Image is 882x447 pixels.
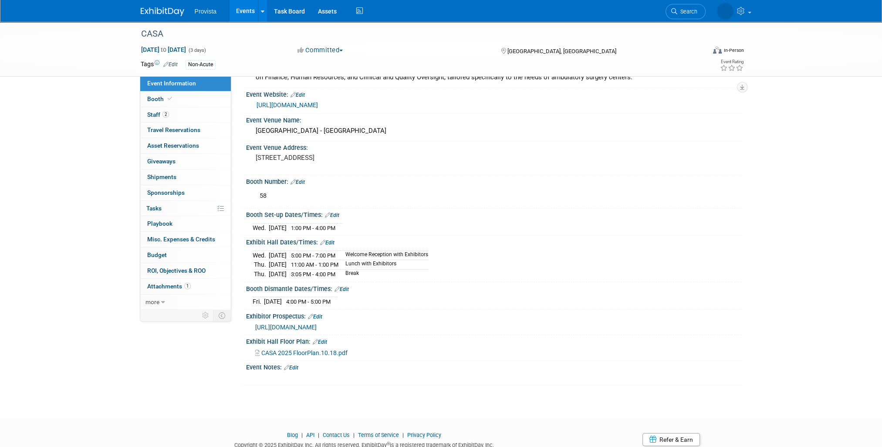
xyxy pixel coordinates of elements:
div: Event Venue Address: [246,141,742,152]
a: [URL][DOMAIN_NAME] [257,102,318,108]
td: Toggle Event Tabs [213,310,231,321]
a: Edit [291,92,305,98]
a: Terms of Service [358,432,399,438]
td: Personalize Event Tab Strip [198,310,213,321]
span: 1 [184,283,191,289]
div: Event Website: [246,88,742,99]
a: Search [666,4,706,19]
div: CASA [138,26,693,42]
a: Budget [140,247,231,263]
span: to [159,46,168,53]
span: 5:00 PM - 7:00 PM [291,252,335,259]
a: ROI, Objectives & ROO [140,263,231,278]
td: [DATE] [269,251,287,260]
span: | [400,432,406,438]
div: Event Venue Name: [246,114,742,125]
a: Edit [308,314,322,320]
td: Thu. [253,270,269,279]
span: Event Information [147,80,196,87]
span: 4:00 PM - 5:00 PM [286,298,331,305]
span: (3 days) [188,47,206,53]
a: Event Information [140,76,231,91]
a: Booth [140,91,231,107]
a: Edit [291,179,305,185]
span: [DATE] [DATE] [141,46,186,54]
div: In-Person [723,47,743,54]
a: Edit [325,212,339,218]
a: Refer & Earn [642,433,700,446]
button: Committed [294,46,346,55]
div: Booth Dismantle Dates/Times: [246,282,742,294]
span: Sponsorships [147,189,185,196]
div: Non-Acute [186,60,216,69]
span: CASA 2025 FloorPlan.10.18.pdf [261,349,348,356]
a: Edit [335,286,349,292]
td: [DATE] [269,260,287,270]
span: Staff [147,111,169,118]
i: Booth reservation complete [168,96,172,101]
a: Contact Us [323,432,350,438]
span: | [316,432,321,438]
a: Sponsorships [140,185,231,200]
div: Exhibitor Prospectus: [246,310,742,321]
div: Event Rating [720,60,743,64]
span: Playbook [147,220,172,227]
td: Fri. [253,297,264,306]
a: [URL][DOMAIN_NAME] [255,324,317,331]
td: Tags [141,60,178,70]
pre: [STREET_ADDRESS] [256,154,443,162]
a: Edit [320,240,335,246]
span: Giveaways [147,158,176,165]
span: Attachments [147,283,191,290]
span: Search [677,8,697,15]
sup: ® [387,441,390,446]
td: Thu. [253,260,269,270]
span: Shipments [147,173,176,180]
div: Booth Set-up Dates/Times: [246,208,742,220]
div: Booth Number: [246,175,742,186]
a: Shipments [140,169,231,185]
a: Blog [287,432,298,438]
div: Event Notes: [246,361,742,372]
span: Booth [147,95,174,102]
img: Shai Davis [717,3,733,20]
a: Giveaways [140,154,231,169]
a: Playbook [140,216,231,231]
span: more [145,298,159,305]
a: Travel Reservations [140,122,231,138]
span: Asset Reservations [147,142,199,149]
div: Event Format [654,45,744,58]
span: 3:05 PM - 4:00 PM [291,271,335,278]
div: Exhibit Hall Dates/Times: [246,236,742,247]
a: API [306,432,314,438]
a: CASA 2025 FloorPlan.10.18.pdf [255,349,348,356]
span: 1:00 PM - 4:00 PM [291,225,335,231]
a: Edit [163,61,178,68]
span: [GEOGRAPHIC_DATA], [GEOGRAPHIC_DATA] [507,48,616,54]
a: Edit [284,365,298,371]
td: [DATE] [264,297,282,306]
img: ExhibitDay [141,7,184,16]
td: Welcome Reception with Exhibitors [340,251,428,260]
span: Tasks [146,205,162,212]
td: [DATE] [269,270,287,279]
span: | [299,432,305,438]
span: 2 [162,111,169,118]
a: Tasks [140,201,231,216]
td: Wed. [253,251,269,260]
a: Attachments1 [140,279,231,294]
span: | [351,432,357,438]
div: Exhibit Hall Floor Plan: [246,335,742,346]
a: Asset Reservations [140,138,231,153]
div: 58 [253,187,646,205]
a: Edit [313,339,327,345]
span: Provista [195,8,217,15]
div: [GEOGRAPHIC_DATA] - [GEOGRAPHIC_DATA] [253,124,735,138]
a: Staff2 [140,107,231,122]
td: Lunch with Exhibitors [340,260,428,270]
span: Budget [147,251,167,258]
a: Misc. Expenses & Credits [140,232,231,247]
span: Misc. Expenses & Credits [147,236,215,243]
span: Travel Reservations [147,126,200,133]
